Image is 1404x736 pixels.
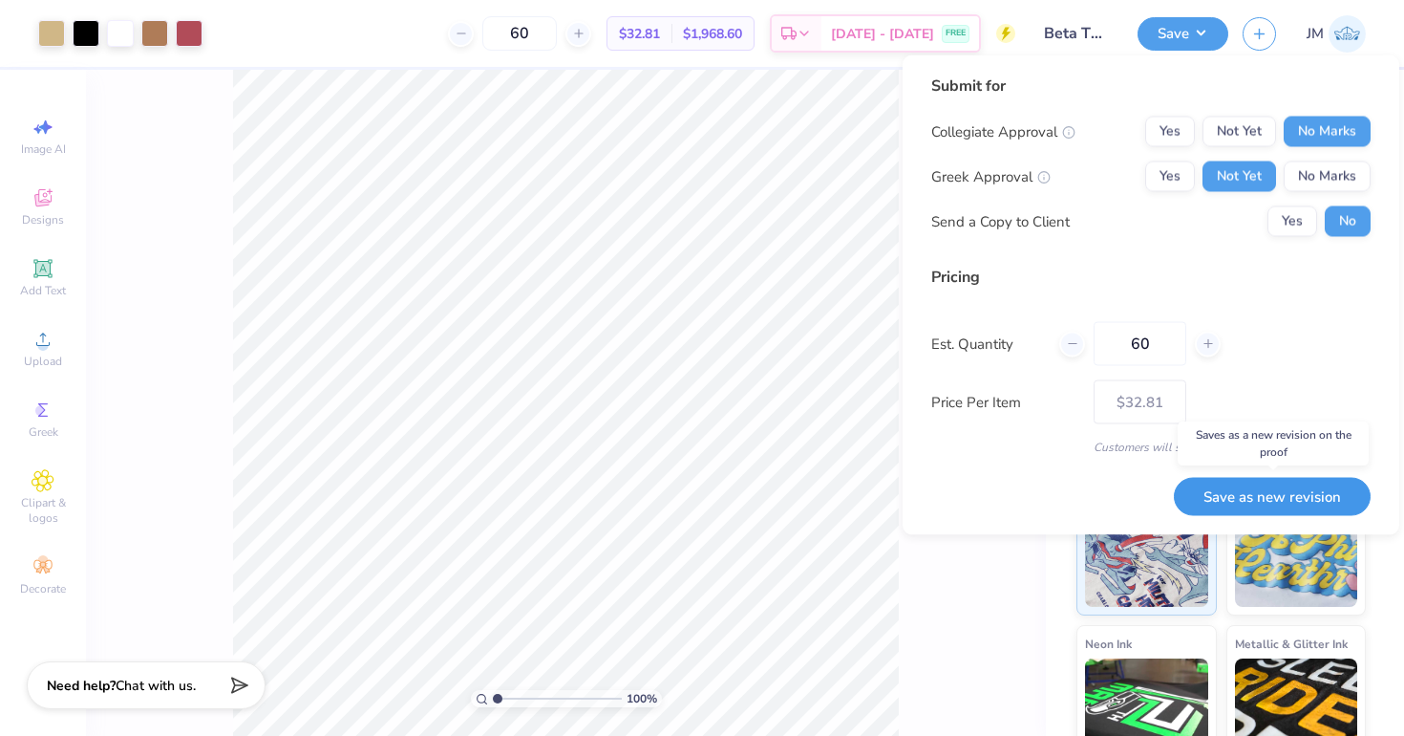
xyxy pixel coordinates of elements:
[1178,422,1369,465] div: Saves as a new revision on the proof
[1202,162,1276,192] button: Not Yet
[1145,117,1195,147] button: Yes
[1235,634,1348,654] span: Metallic & Glitter Ink
[22,212,64,227] span: Designs
[29,424,58,440] span: Greek
[931,266,1371,289] div: Pricing
[47,677,116,695] strong: Need help?
[1145,162,1195,192] button: Yes
[1174,477,1371,516] button: Save as new revision
[1284,162,1371,192] button: No Marks
[482,16,557,51] input: – –
[1085,634,1132,654] span: Neon Ink
[1325,206,1371,237] button: No
[619,24,660,44] span: $32.81
[21,141,66,157] span: Image AI
[1235,511,1358,607] img: Puff Ink
[1267,206,1317,237] button: Yes
[931,75,1371,97] div: Submit for
[116,677,196,695] span: Chat with us.
[1307,15,1366,53] a: JM
[831,24,934,44] span: [DATE] - [DATE]
[931,333,1045,355] label: Est. Quantity
[1094,322,1186,366] input: – –
[1030,14,1123,53] input: Untitled Design
[627,690,657,707] span: 100 %
[1329,15,1366,53] img: Jordyn Miller
[1284,117,1371,147] button: No Marks
[20,283,66,298] span: Add Text
[946,27,966,40] span: FREE
[24,354,62,369] span: Upload
[1085,511,1208,607] img: Standard
[931,391,1079,413] label: Price Per Item
[683,24,742,44] span: $1,968.60
[20,581,66,596] span: Decorate
[1202,117,1276,147] button: Not Yet
[931,210,1070,232] div: Send a Copy to Client
[1307,23,1324,45] span: JM
[10,495,76,526] span: Clipart & logos
[931,439,1371,456] div: Customers will see this price on HQ.
[1138,17,1228,51] button: Save
[931,165,1051,187] div: Greek Approval
[931,120,1075,142] div: Collegiate Approval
